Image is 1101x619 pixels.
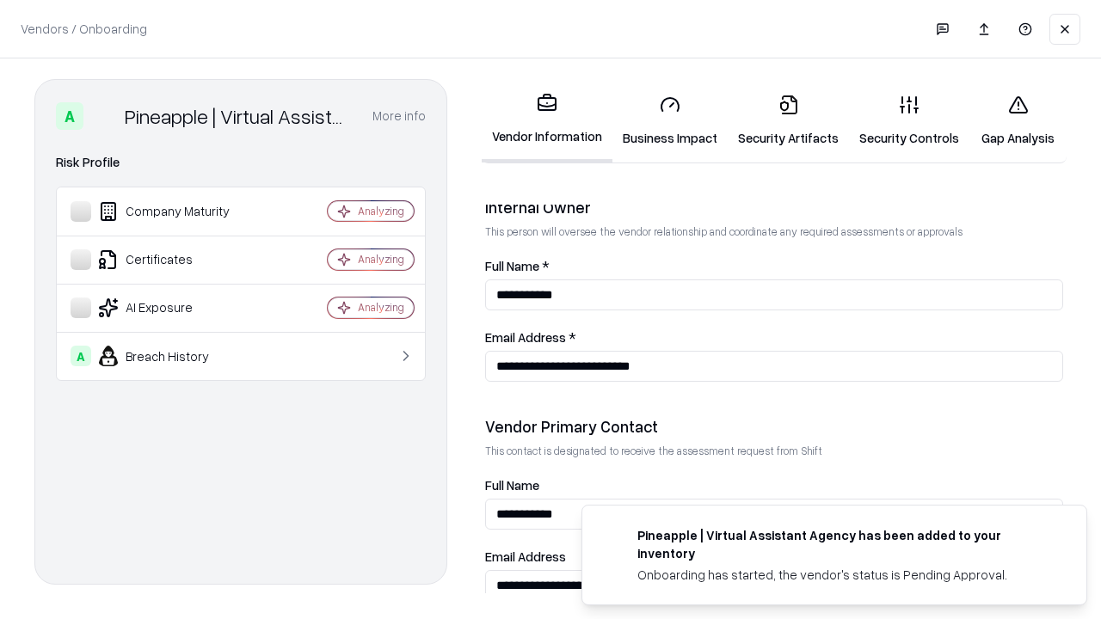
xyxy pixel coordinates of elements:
div: Analyzing [358,252,404,267]
div: A [56,102,83,130]
div: Analyzing [358,204,404,218]
label: Email Address [485,550,1063,563]
div: Internal Owner [485,197,1063,218]
a: Gap Analysis [969,81,1067,161]
p: This contact is designated to receive the assessment request from Shift [485,444,1063,458]
div: Breach History [71,346,276,366]
a: Security Controls [849,81,969,161]
p: This person will oversee the vendor relationship and coordinate any required assessments or appro... [485,224,1063,239]
div: Analyzing [358,300,404,315]
label: Full Name [485,479,1063,492]
a: Vendor Information [482,79,612,162]
a: Security Artifacts [728,81,849,161]
div: Risk Profile [56,152,426,173]
div: Pineapple | Virtual Assistant Agency has been added to your inventory [637,526,1045,562]
p: Vendors / Onboarding [21,20,147,38]
div: Pineapple | Virtual Assistant Agency [125,102,352,130]
label: Full Name * [485,260,1063,273]
a: Business Impact [612,81,728,161]
button: More info [372,101,426,132]
div: Certificates [71,249,276,270]
div: A [71,346,91,366]
div: Onboarding has started, the vendor's status is Pending Approval. [637,566,1045,584]
img: Pineapple | Virtual Assistant Agency [90,102,118,130]
div: AI Exposure [71,297,276,318]
label: Email Address * [485,331,1063,344]
div: Vendor Primary Contact [485,416,1063,437]
img: trypineapple.com [603,526,624,547]
div: Company Maturity [71,201,276,222]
